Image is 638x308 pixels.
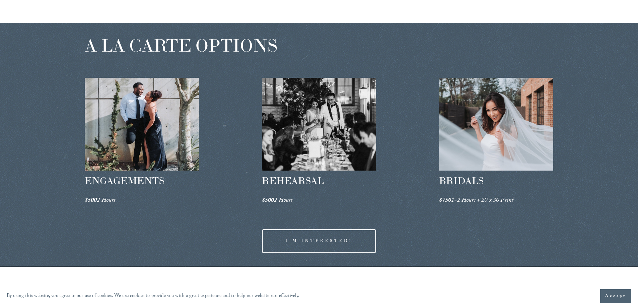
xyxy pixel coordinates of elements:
em: $500 [85,196,97,206]
button: Accept [600,289,631,303]
span: Accept [605,293,626,300]
p: By using this website, you agree to our use of cookies. We use cookies to provide you with a grea... [7,292,300,301]
em: 2 Hours [97,196,115,206]
em: 2 Hours [274,196,292,206]
a: I'M INTERESTED! [262,229,376,253]
em: $500 [262,196,274,206]
span: BRIDALS [439,175,484,187]
span: REHEARSAL [262,175,324,187]
em: $750 [439,196,451,206]
span: ENGAGEMENTS [85,175,164,187]
span: A LA CARTE OPTIONS [85,34,277,56]
em: 1-2 Hours + 20 x 30 Print [451,196,513,206]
